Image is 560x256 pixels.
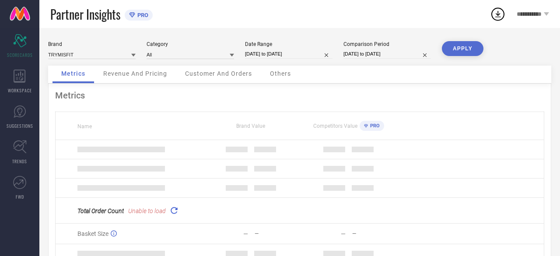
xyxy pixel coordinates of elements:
button: APPLY [442,41,483,56]
div: Date Range [245,41,332,47]
div: Comparison Period [343,41,431,47]
span: Customer And Orders [185,70,252,77]
span: Revenue And Pricing [103,70,167,77]
input: Select date range [245,49,332,59]
div: — [255,231,299,237]
span: TRENDS [12,158,27,165]
span: SUGGESTIONS [7,123,33,129]
span: Others [270,70,291,77]
div: — [243,230,248,237]
div: Category [147,41,234,47]
span: Basket Size [77,230,108,237]
div: — [341,230,346,237]
span: PRO [135,12,148,18]
div: Brand [48,41,136,47]
span: Total Order Count [77,207,124,214]
input: Select comparison period [343,49,431,59]
div: Open download list [490,6,506,22]
span: Metrics [61,70,85,77]
span: FWD [16,193,24,200]
div: — [352,231,397,237]
span: SCORECARDS [7,52,33,58]
span: Unable to load [128,207,166,214]
div: Metrics [55,90,544,101]
span: WORKSPACE [8,87,32,94]
span: Partner Insights [50,5,120,23]
span: Name [77,123,92,130]
span: PRO [368,123,380,129]
div: Reload "Total Order Count " [168,204,180,217]
span: Brand Value [236,123,265,129]
span: Competitors Value [313,123,357,129]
